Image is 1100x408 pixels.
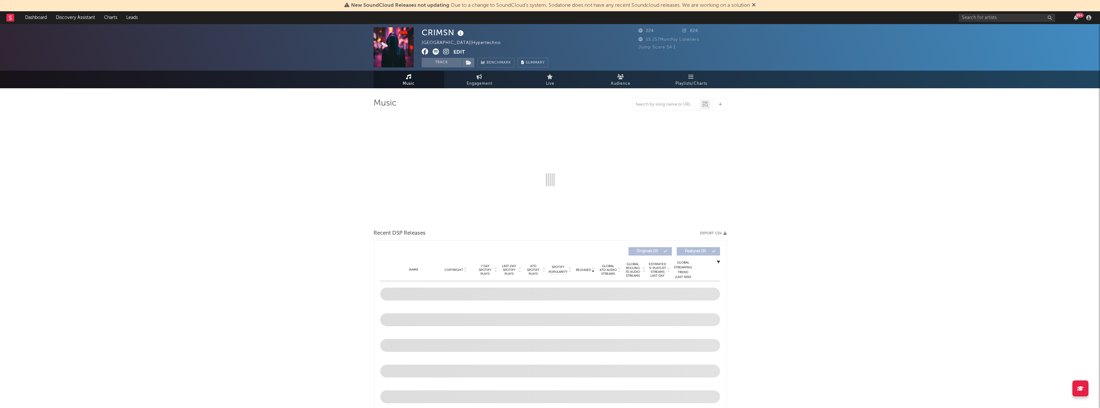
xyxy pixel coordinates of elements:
div: Name [393,267,435,272]
a: Live [515,71,585,88]
span: Released [576,268,591,272]
span: Music [403,80,415,88]
span: Spotify Popularity [549,265,568,274]
a: Music [374,71,444,88]
span: Playlists/Charts [675,80,707,88]
button: Originals(0) [629,247,672,256]
span: Audience [611,80,630,88]
button: Edit [453,48,465,56]
span: Copyright [444,268,463,272]
span: New SoundCloud Releases not updating [351,3,449,8]
span: Dismiss [752,3,756,8]
button: 99+ [1074,15,1078,20]
a: Benchmark [478,58,515,67]
input: Search for artists [959,14,1055,22]
span: Features ( 0 ) [681,249,710,253]
span: : Due to a change to SoundCloud's system, Sodatone does not have any recent Soundcloud releases. ... [351,3,750,8]
a: Engagement [444,71,515,88]
a: Audience [585,71,656,88]
span: 55.257 Monthly Listeners [638,38,699,42]
a: Dashboard [21,11,51,24]
a: Playlists/Charts [656,71,727,88]
span: Engagement [467,80,492,88]
span: 224 [638,29,654,33]
div: CRIMSN [422,27,465,38]
span: Estimated % Playlist Streams Last Day [649,262,666,278]
a: Discovery Assistant [51,11,100,24]
a: Leads [122,11,142,24]
button: Features(0) [677,247,720,256]
div: Global Streaming Trend (Last 60D) [673,260,693,280]
input: Search by song name or URL [632,102,700,107]
button: Summary [518,58,548,67]
span: ATD Spotify Plays [525,264,542,276]
span: Global Rolling 7D Audio Streams [624,262,642,278]
a: Charts [100,11,122,24]
div: [GEOGRAPHIC_DATA] | Hypertechno [422,39,508,47]
button: Export CSV [700,231,727,235]
span: Global ATD Audio Streams [599,264,617,276]
span: Last Day Spotify Plays [501,264,518,276]
span: Recent DSP Releases [374,230,426,237]
span: Benchmark [487,59,511,67]
div: 99 + [1076,13,1084,18]
span: Summary [526,61,545,65]
span: Originals ( 0 ) [633,249,662,253]
button: Track [422,58,462,67]
span: 824 [682,29,698,33]
span: 7 Day Spotify Plays [477,264,494,276]
span: Jump Score: 54.1 [638,45,676,49]
span: Live [546,80,554,88]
